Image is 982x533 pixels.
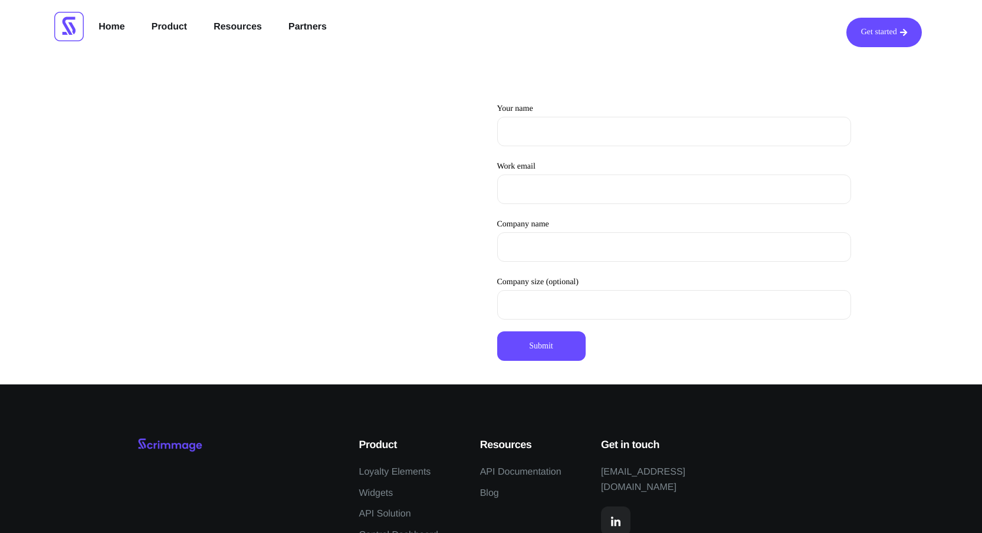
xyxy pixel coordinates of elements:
[480,437,583,453] h5: Resources
[480,465,561,480] a: API Documentation
[280,18,336,37] a: Partners
[137,437,202,453] img: Scrimmage Logo
[359,437,462,453] h5: Product
[497,331,586,361] input: Submit
[497,220,851,262] label: Company name
[497,162,851,204] label: Work email
[497,117,851,146] input: Your name
[480,486,499,501] a: Blog
[497,290,851,320] input: Company size (optional)
[54,12,84,41] img: Scrimmage Square Icon Logo
[497,100,851,361] form: Contact form
[359,506,411,522] a: API Solution
[846,18,922,47] a: Get started
[497,104,851,146] label: Your name
[601,465,747,495] a: [EMAIL_ADDRESS][DOMAIN_NAME]
[205,18,271,37] a: Resources
[359,486,393,501] a: Widgets
[497,232,851,262] input: Company name
[90,18,336,37] nav: Menu
[359,465,431,480] a: Loyalty Elements
[143,18,196,37] a: Product
[601,437,747,453] h5: Get in touch
[497,175,851,204] input: Work email
[497,278,851,320] label: Company size (optional)
[90,18,133,37] a: Home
